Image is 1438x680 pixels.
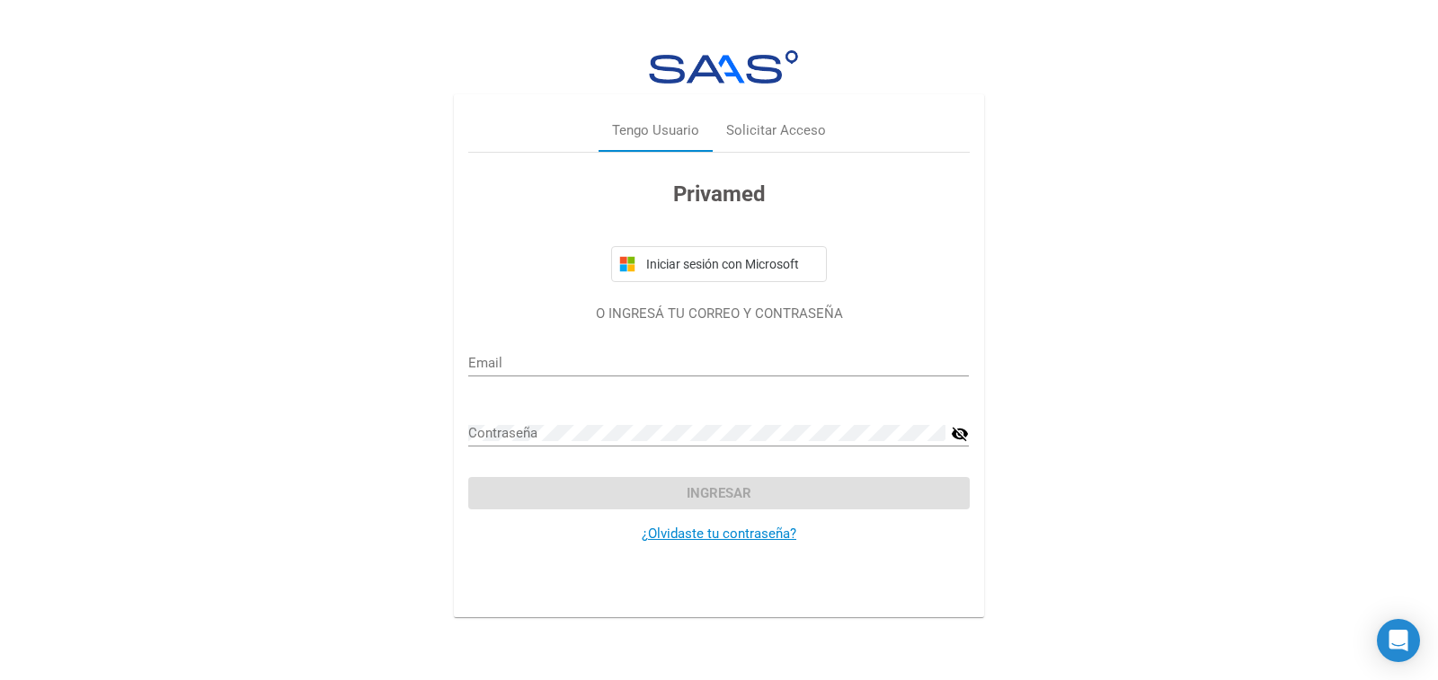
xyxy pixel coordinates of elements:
[612,120,699,141] div: Tengo Usuario
[468,477,969,509] button: Ingresar
[643,257,819,271] span: Iniciar sesión con Microsoft
[468,304,969,324] p: O INGRESÁ TU CORREO Y CONTRASEÑA
[611,246,827,282] button: Iniciar sesión con Microsoft
[1377,619,1420,662] div: Open Intercom Messenger
[687,485,751,501] span: Ingresar
[726,120,826,141] div: Solicitar Acceso
[642,525,796,542] a: ¿Olvidaste tu contraseña?
[468,178,969,210] h3: Privamed
[951,423,969,445] mat-icon: visibility_off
